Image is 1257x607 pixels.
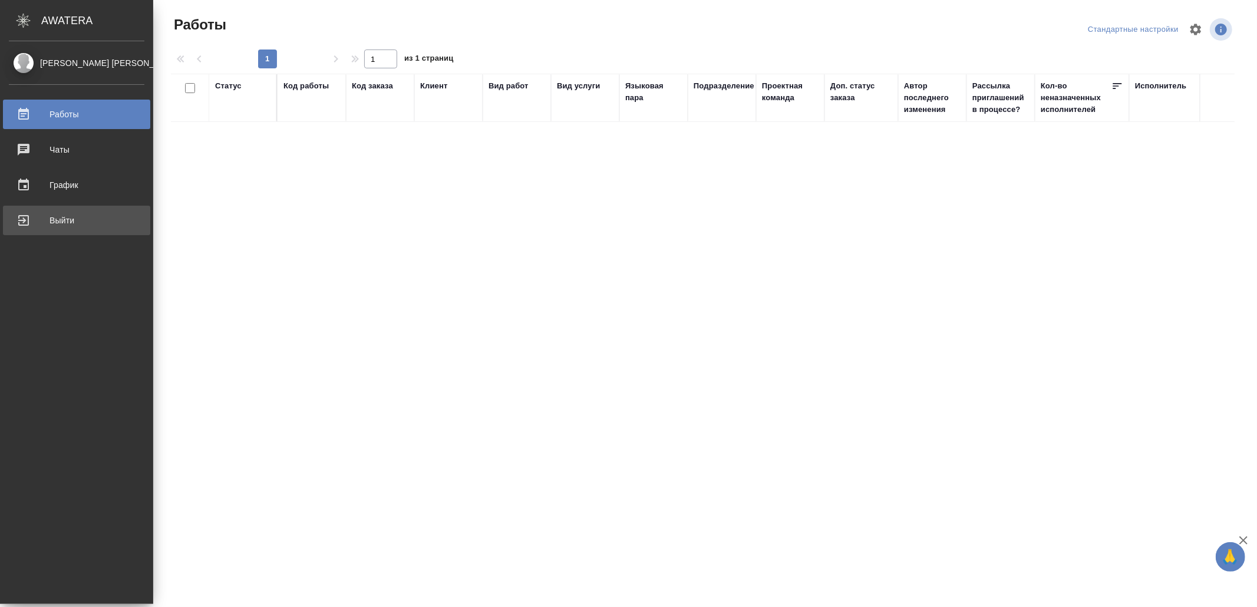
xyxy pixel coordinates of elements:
a: Выйти [3,206,150,235]
div: Исполнитель [1135,80,1187,92]
div: Код работы [283,80,329,92]
div: Рассылка приглашений в процессе? [972,80,1029,116]
a: График [3,170,150,200]
div: Подразделение [694,80,754,92]
div: Код заказа [352,80,393,92]
div: Языковая пара [625,80,682,104]
button: 🙏 [1216,542,1245,572]
div: Доп. статус заказа [830,80,892,104]
div: Чаты [9,141,144,159]
span: Работы [171,15,226,34]
div: Статус [215,80,242,92]
div: Кол-во неназначенных исполнителей [1041,80,1111,116]
div: Вид услуги [557,80,601,92]
span: 🙏 [1220,545,1240,569]
div: Работы [9,105,144,123]
span: Настроить таблицу [1182,15,1210,44]
div: [PERSON_NAME] [PERSON_NAME] [9,57,144,70]
a: Работы [3,100,150,129]
div: split button [1085,21,1182,39]
div: Автор последнего изменения [904,80,961,116]
span: Посмотреть информацию [1210,18,1235,41]
a: Чаты [3,135,150,164]
div: Вид работ [489,80,529,92]
div: График [9,176,144,194]
div: AWATERA [41,9,153,32]
div: Клиент [420,80,447,92]
div: Проектная команда [762,80,819,104]
span: из 1 страниц [404,51,454,68]
div: Выйти [9,212,144,229]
